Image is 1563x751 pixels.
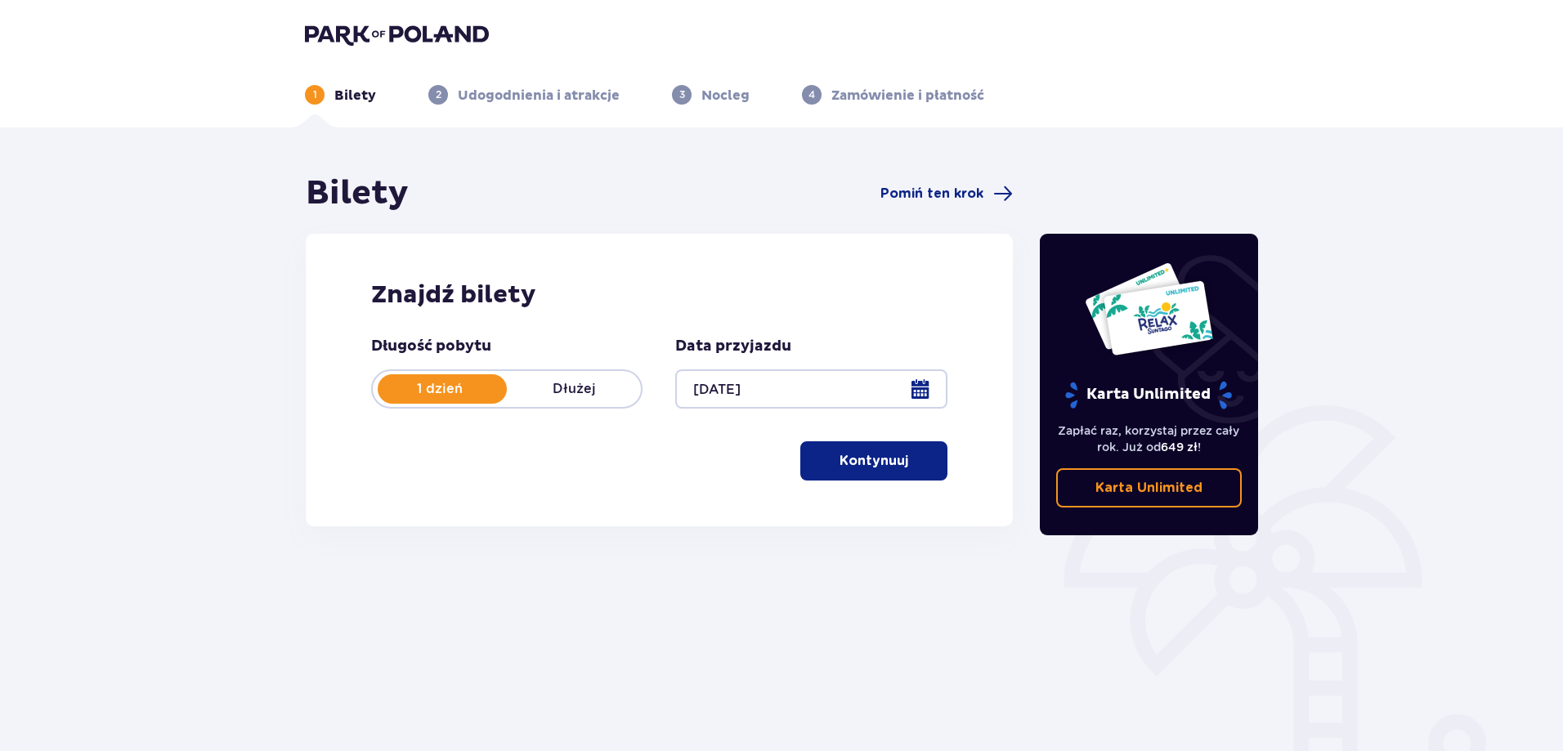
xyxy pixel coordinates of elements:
[800,441,947,481] button: Kontynuuj
[458,87,620,105] p: Udogodnienia i atrakcje
[436,87,441,102] p: 2
[840,452,908,470] p: Kontynuuj
[306,173,409,214] h1: Bilety
[1056,468,1243,507] a: Karta Unlimited
[371,337,491,356] p: Długość pobytu
[880,185,983,203] span: Pomiń ten krok
[1084,262,1214,356] img: Dwie karty całoroczne do Suntago z napisem 'UNLIMITED RELAX', na białym tle z tropikalnymi liśćmi...
[1056,422,1243,455] p: Zapłać raz, korzystaj przez cały rok. Już od !
[675,337,791,356] p: Data przyjazdu
[305,85,376,105] div: 1Bilety
[428,85,620,105] div: 2Udogodnienia i atrakcje
[334,87,376,105] p: Bilety
[1064,381,1234,409] p: Karta Unlimited
[313,87,317,102] p: 1
[507,380,641,398] p: Dłużej
[831,87,984,105] p: Zamówienie i płatność
[808,87,815,102] p: 4
[371,279,947,311] h2: Znajdź bilety
[672,85,750,105] div: 3Nocleg
[701,87,750,105] p: Nocleg
[1161,440,1198,454] span: 649 zł
[880,184,1013,203] a: Pomiń ten krok
[802,85,984,105] div: 4Zamówienie i płatność
[679,87,685,102] p: 3
[373,380,507,398] p: 1 dzień
[1095,479,1202,497] p: Karta Unlimited
[305,23,489,46] img: Park of Poland logo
